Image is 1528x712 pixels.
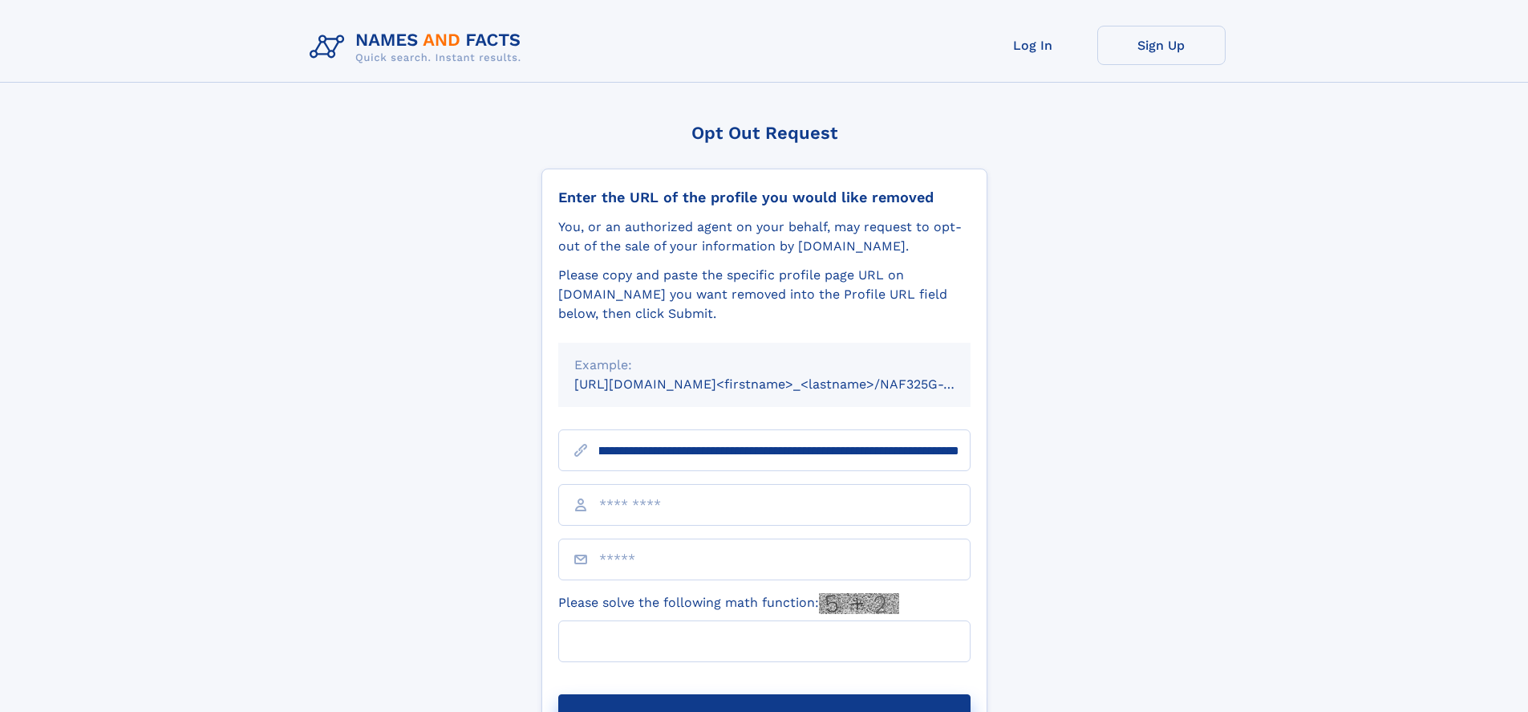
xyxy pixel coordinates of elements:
[558,189,971,206] div: Enter the URL of the profile you would like removed
[558,593,899,614] label: Please solve the following math function:
[1097,26,1226,65] a: Sign Up
[558,218,971,256] div: You, or an authorized agent on your behalf, may request to opt-out of the sale of your informatio...
[541,123,987,143] div: Opt Out Request
[969,26,1097,65] a: Log In
[558,266,971,323] div: Please copy and paste the specific profile page URL on [DOMAIN_NAME] you want removed into the Pr...
[574,356,954,375] div: Example:
[303,26,534,69] img: Logo Names and Facts
[574,376,1001,392] small: [URL][DOMAIN_NAME]<firstname>_<lastname>/NAF325G-xxxxxxxx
